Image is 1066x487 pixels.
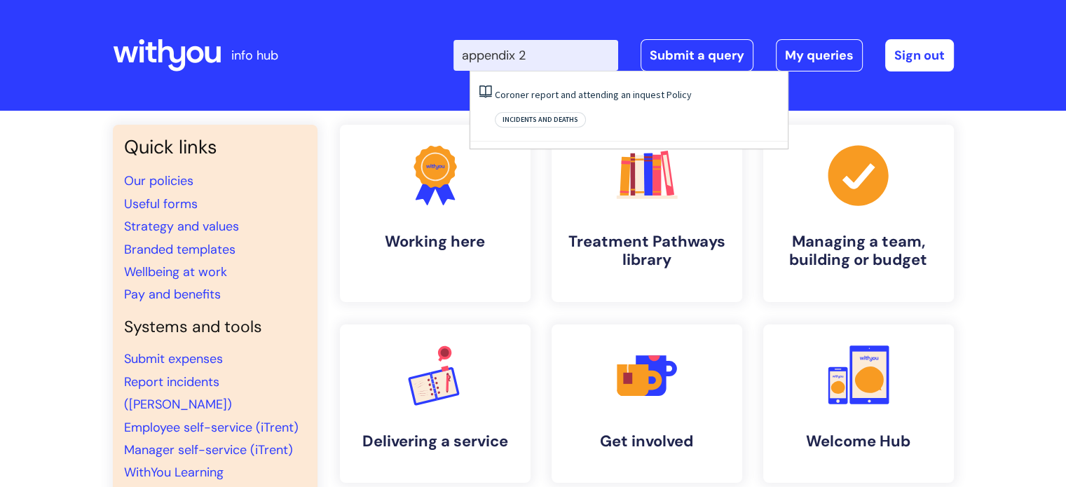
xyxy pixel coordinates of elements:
[340,324,531,483] a: Delivering a service
[124,196,198,212] a: Useful forms
[563,432,731,451] h4: Get involved
[124,350,223,367] a: Submit expenses
[552,324,742,483] a: Get involved
[124,286,221,303] a: Pay and benefits
[453,40,618,71] input: Search
[885,39,954,71] a: Sign out
[495,88,692,101] a: Coroner report and attending an inquest Policy
[124,441,293,458] a: Manager self-service (iTrent)
[453,39,954,71] div: | -
[774,233,943,270] h4: Managing a team, building or budget
[124,263,227,280] a: Wellbeing at work
[763,125,954,302] a: Managing a team, building or budget
[124,373,232,413] a: Report incidents ([PERSON_NAME])
[776,39,863,71] a: My queries
[641,39,753,71] a: Submit a query
[124,218,239,235] a: Strategy and values
[124,419,299,436] a: Employee self-service (iTrent)
[351,432,519,451] h4: Delivering a service
[124,317,306,337] h4: Systems and tools
[124,241,235,258] a: Branded templates
[124,464,224,481] a: WithYou Learning
[340,125,531,302] a: Working here
[495,112,586,128] span: Incidents and deaths
[563,233,731,270] h4: Treatment Pathways library
[231,44,278,67] p: info hub
[124,136,306,158] h3: Quick links
[774,432,943,451] h4: Welcome Hub
[124,172,193,189] a: Our policies
[351,233,519,251] h4: Working here
[552,125,742,302] a: Treatment Pathways library
[763,324,954,483] a: Welcome Hub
